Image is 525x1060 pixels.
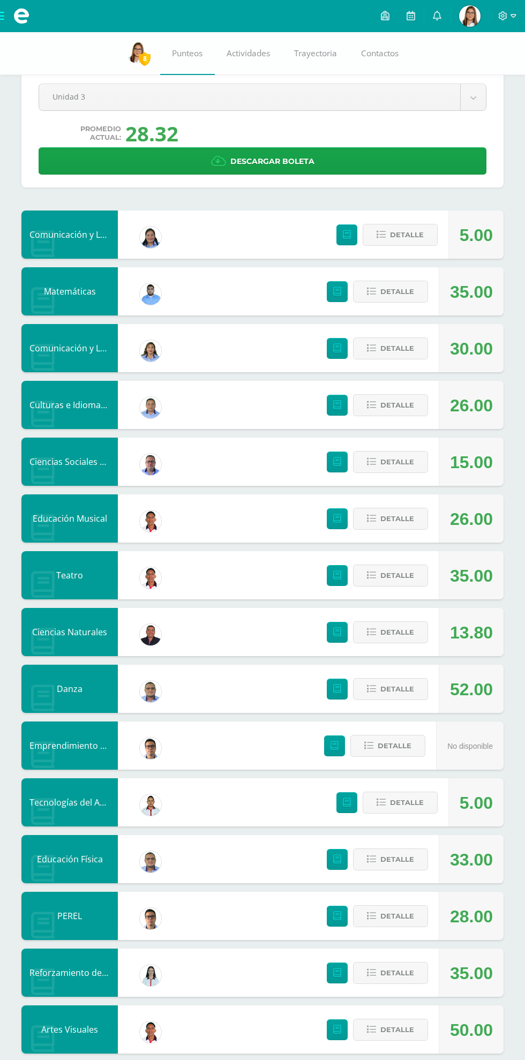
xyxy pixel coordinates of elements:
div: Educación Física [21,835,118,883]
img: 26b32a793cf393e8c14c67795abc6c50.png [140,624,161,645]
img: 2c9694ff7bfac5f5943f65b81010a575.png [140,794,161,816]
div: Educación Musical [21,494,118,543]
img: ea7da6ec4358329a77271c763a2d9c46.png [140,1021,161,1043]
div: Emprendimiento para la Productividad [21,721,118,770]
span: Detalle [380,509,414,529]
button: Detalle [353,565,428,587]
span: Detalle [380,622,414,642]
span: 8 [139,52,151,65]
div: Matemáticas [21,267,118,315]
div: Artes Visuales [21,1005,118,1054]
img: 2b8a8d37dfce9e9e6e54bdeb0b7e5ca7.png [140,681,161,702]
span: Detalle [378,736,411,756]
div: 5.00 [460,211,493,259]
span: Trayectoria [294,48,337,59]
div: 35.00 [450,949,493,997]
img: 58211983430390fd978f7a65ba7f1128.png [140,397,161,418]
span: Detalle [380,906,414,926]
div: 33.00 [450,836,493,884]
button: Detalle [353,848,428,870]
button: Detalle [353,508,428,530]
span: Actividades [227,48,270,59]
span: Detalle [380,566,414,585]
button: Detalle [353,1019,428,1041]
div: Comunicación y Lenguaje, Idioma Extranjero [21,211,118,259]
img: 7b62136f9b4858312d6e1286188a04bf.png [140,908,161,929]
span: Detalle [380,452,414,472]
div: PEREL [21,892,118,940]
div: Culturas e Idiomas Mayas Garífuna o Xinca [21,381,118,429]
span: Detalle [380,282,414,302]
div: Ciencias Sociales Formación Ciudadana e Interculturalidad [21,438,118,486]
div: 50.00 [450,1006,493,1054]
a: Unidad 3 [39,84,486,110]
div: 30.00 [450,325,493,373]
div: 52.00 [450,665,493,713]
button: Detalle [363,792,438,814]
button: Detalle [353,962,428,984]
button: Detalle [353,678,428,700]
div: 28.32 [125,119,178,147]
img: 2b8a8d37dfce9e9e6e54bdeb0b7e5ca7.png [140,851,161,873]
span: Unidad 3 [52,84,447,109]
span: Detalle [390,793,424,813]
img: ea7da6ec4358329a77271c763a2d9c46.png [140,510,161,532]
button: Detalle [353,905,428,927]
button: Detalle [353,394,428,416]
button: Detalle [353,621,428,643]
div: 5.00 [460,779,493,827]
img: 7b62136f9b4858312d6e1286188a04bf.png [140,738,161,759]
a: Trayectoria [282,32,349,75]
div: Reforzamiento de Lectura [21,949,118,997]
div: 28.00 [450,892,493,941]
span: Detalle [380,339,414,358]
div: 35.00 [450,552,493,600]
span: Promedio actual: [80,125,121,142]
span: Contactos [361,48,399,59]
img: 8a517a26fde2b7d9032ce51f9264dd8d.png [140,227,161,248]
img: eb3353383a6f38538fc46653588a2f8c.png [459,5,481,27]
span: Punteos [172,48,202,59]
img: a2a68af206104431f9ff9193871d4f52.png [140,965,161,986]
div: Comunicación y Lenguaje Idioma Español [21,324,118,372]
span: Detalle [380,849,414,869]
span: Detalle [380,679,414,699]
div: 15.00 [450,438,493,486]
div: Teatro [21,551,118,599]
div: 26.00 [450,381,493,430]
span: Detalle [390,225,424,245]
div: Tecnologías del Aprendizaje y la Comunicación [21,778,118,826]
span: No disponible [447,742,493,750]
button: Detalle [353,281,428,303]
a: Actividades [215,32,282,75]
div: 35.00 [450,268,493,316]
button: Detalle [363,224,438,246]
div: 26.00 [450,495,493,543]
img: eb3353383a6f38538fc46653588a2f8c.png [126,42,148,63]
img: 54ea75c2c4af8710d6093b43030d56ea.png [140,283,161,305]
button: Detalle [350,735,425,757]
div: 13.80 [450,608,493,657]
img: ea7da6ec4358329a77271c763a2d9c46.png [140,567,161,589]
div: Danza [21,665,118,713]
img: 13b0349025a0e0de4e66ee4ed905f431.png [140,454,161,475]
a: Descargar boleta [39,147,486,175]
span: Detalle [380,1020,414,1040]
span: Detalle [380,963,414,983]
span: Detalle [380,395,414,415]
button: Detalle [353,451,428,473]
a: Contactos [349,32,411,75]
a: Punteos [160,32,215,75]
img: d5f85972cab0d57661bd544f50574cc9.png [140,340,161,362]
span: Descargar boleta [230,148,314,175]
button: Detalle [353,337,428,359]
div: Ciencias Naturales [21,608,118,656]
